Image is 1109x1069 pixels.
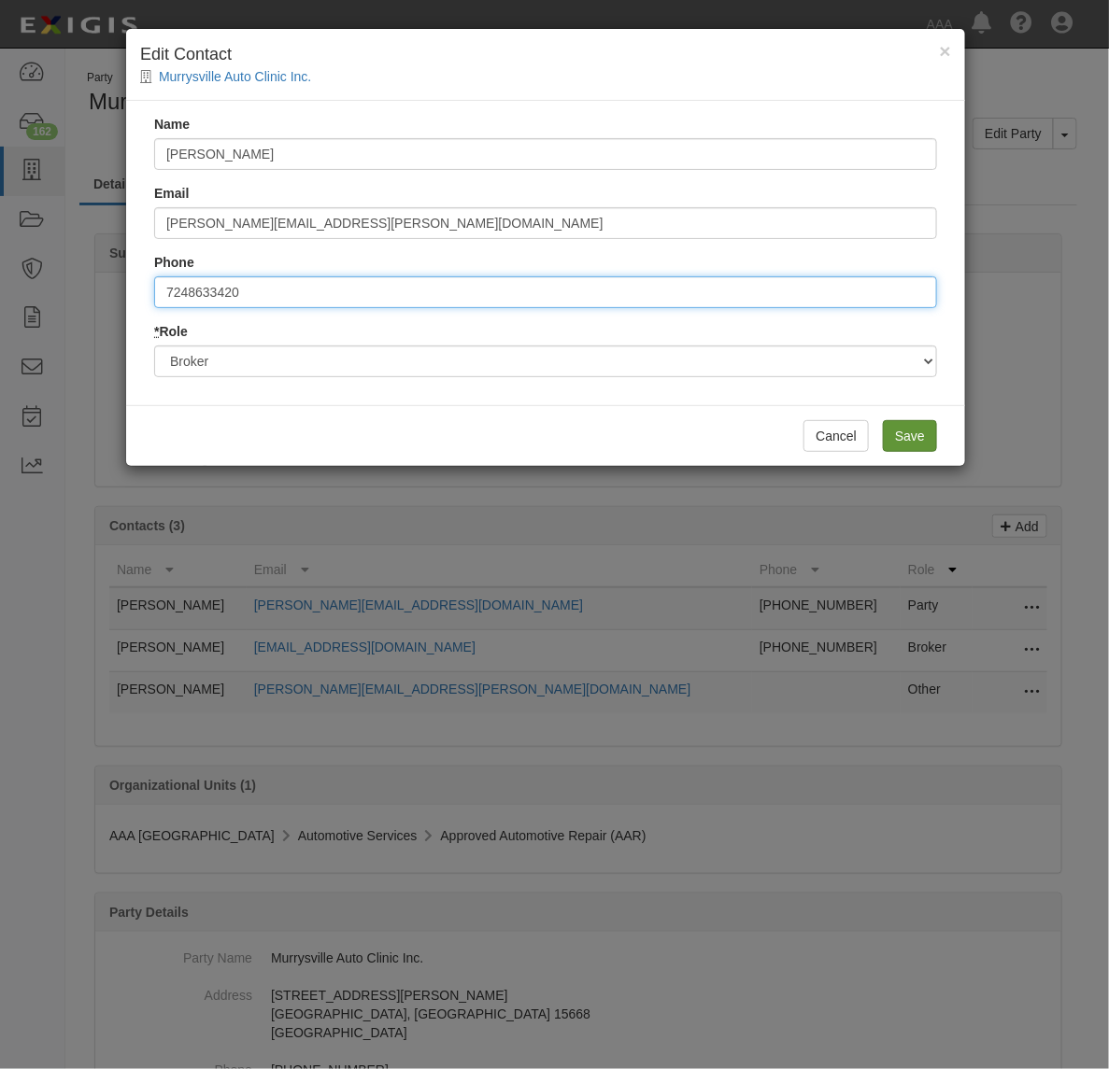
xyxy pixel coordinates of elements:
h4: Edit Contact [140,43,951,67]
button: Close [940,41,951,61]
label: Name [154,115,190,134]
input: Save [883,420,937,452]
button: Cancel [803,420,869,452]
label: Email [154,184,189,203]
span: × [940,40,951,62]
label: Role [154,322,188,341]
abbr: required [154,324,159,339]
a: Murrysville Auto Clinic Inc. [159,69,311,84]
label: Phone [154,253,194,272]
